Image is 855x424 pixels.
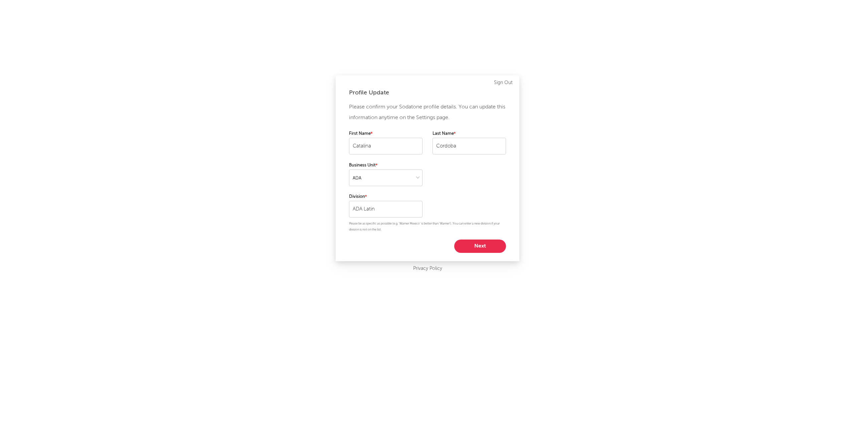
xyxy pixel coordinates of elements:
a: Privacy Policy [413,265,442,273]
div: Profile Update [349,89,506,97]
p: Please be as specific as possible (e.g. 'Warner Mexico' is better than 'Warner'). You can enter a... [349,221,506,233]
a: Sign Out [494,79,513,87]
label: First Name [349,130,422,138]
input: Your last name [433,138,506,154]
input: Your division [349,201,422,218]
button: Next [454,240,506,253]
label: Business Unit [349,161,422,169]
label: Last Name [433,130,506,138]
label: Division [349,193,422,201]
p: Please confirm your Sodatone profile details. You can update this information anytime on the Sett... [349,102,506,123]
input: Your first name [349,138,422,154]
